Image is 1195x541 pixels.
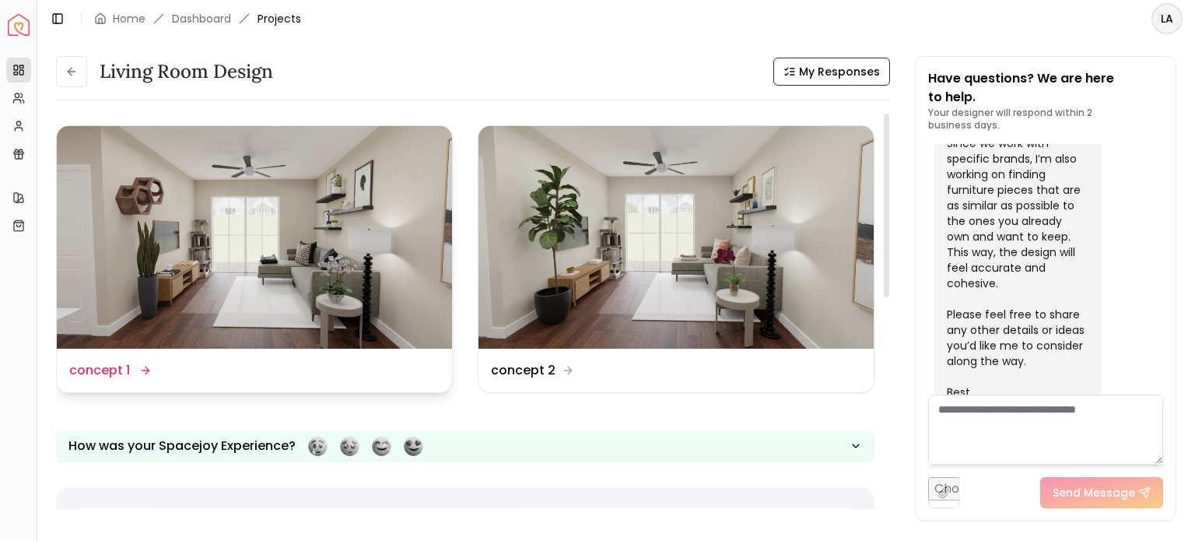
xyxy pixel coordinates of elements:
[69,361,130,380] dd: concept 1
[8,14,30,36] img: Spacejoy Logo
[113,11,145,26] a: Home
[928,69,1163,107] p: Have questions? We are here to help.
[56,430,874,462] button: How was your Spacejoy Experience?Feeling terribleFeeling badFeeling goodFeeling awesome
[1153,5,1181,33] span: LA
[478,125,874,393] a: concept 2concept 2
[1151,3,1183,34] button: LA
[928,107,1163,132] p: Your designer will respond within 2 business days.
[478,126,874,349] img: concept 2
[8,14,30,36] a: Spacejoy
[172,11,231,26] a: Dashboard
[57,126,452,349] img: concept 1
[100,59,273,84] h3: Living Room design
[491,361,555,380] dd: concept 2
[68,437,296,455] p: How was your Spacejoy Experience?
[56,125,453,393] a: concept 1concept 1
[94,11,301,26] nav: breadcrumb
[773,58,890,86] button: My Responses
[799,64,880,79] span: My Responses
[258,11,301,26] span: Projects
